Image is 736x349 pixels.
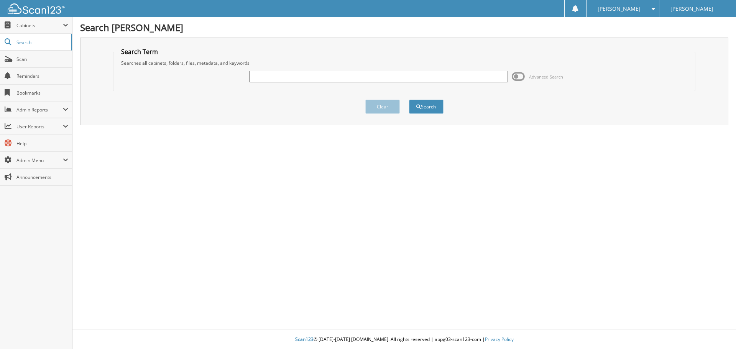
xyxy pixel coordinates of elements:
[80,21,728,34] h1: Search [PERSON_NAME]
[72,330,736,349] div: © [DATE]-[DATE] [DOMAIN_NAME]. All rights reserved | appg03-scan123-com |
[295,336,314,342] span: Scan123
[16,107,63,113] span: Admin Reports
[670,7,713,11] span: [PERSON_NAME]
[117,60,692,66] div: Searches all cabinets, folders, files, metadata, and keywords
[365,100,400,114] button: Clear
[8,3,65,14] img: scan123-logo-white.svg
[529,74,563,80] span: Advanced Search
[16,174,68,180] span: Announcements
[16,140,68,147] span: Help
[16,157,63,164] span: Admin Menu
[16,90,68,96] span: Bookmarks
[16,123,63,130] span: User Reports
[409,100,444,114] button: Search
[698,312,736,349] iframe: Chat Widget
[16,56,68,62] span: Scan
[117,48,162,56] legend: Search Term
[16,39,67,46] span: Search
[598,7,641,11] span: [PERSON_NAME]
[16,22,63,29] span: Cabinets
[16,73,68,79] span: Reminders
[485,336,514,342] a: Privacy Policy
